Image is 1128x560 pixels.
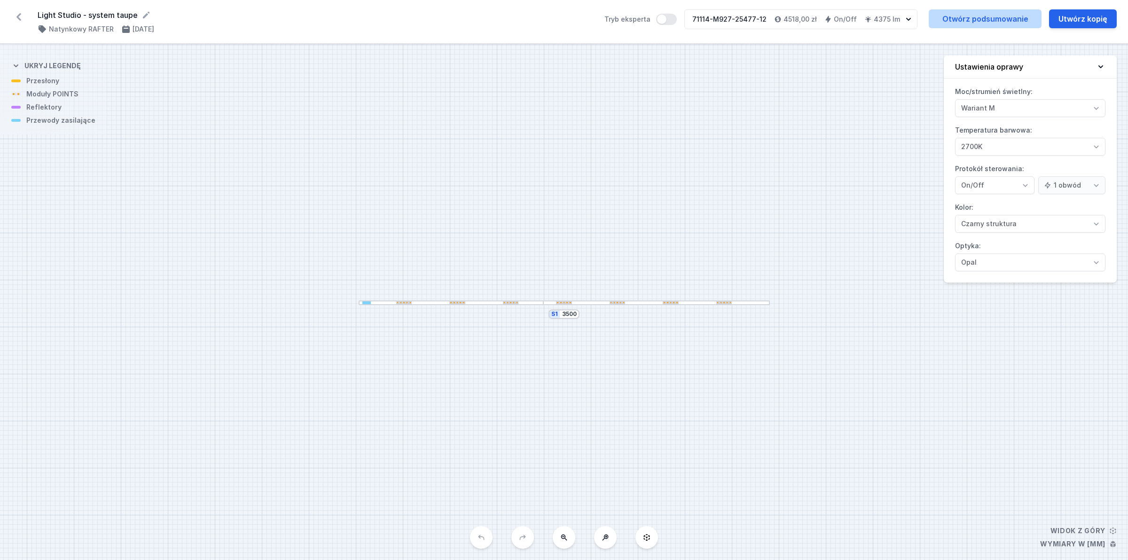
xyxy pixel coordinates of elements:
[49,24,114,34] h4: Natynkowy RAFTER
[955,161,1105,194] label: Protokół sterowania:
[562,310,577,318] input: Wymiar [mm]
[834,15,857,24] h4: On/Off
[955,123,1105,156] label: Temperatura barwowa:
[955,99,1105,117] select: Moc/strumień świetlny:
[11,54,81,76] button: Ukryj legendę
[133,24,154,34] h4: [DATE]
[955,238,1105,271] label: Optyka:
[1038,176,1105,194] select: Protokół sterowania:
[38,9,593,21] form: Light Studio - system taupe
[955,84,1105,117] label: Moc/strumień świetlny:
[684,9,917,29] button: 71114-M927-25477-124518,00 złOn/Off4375 lm
[141,10,151,20] button: Edytuj nazwę projektu
[955,215,1105,233] select: Kolor:
[944,55,1117,79] button: Ustawienia oprawy
[955,200,1105,233] label: Kolor:
[656,14,677,25] button: Tryb eksperta
[955,61,1023,72] h4: Ustawienia oprawy
[604,14,677,25] label: Tryb eksperta
[24,61,81,71] h4: Ukryj legendę
[692,15,767,24] div: 71114-M927-25477-12
[929,9,1042,28] a: Otwórz podsumowanie
[955,138,1105,156] select: Temperatura barwowa:
[874,15,900,24] h4: 4375 lm
[1049,9,1117,28] button: Utwórz kopię
[955,253,1105,271] select: Optyka:
[955,176,1034,194] select: Protokół sterowania:
[783,15,817,24] h4: 4518,00 zł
